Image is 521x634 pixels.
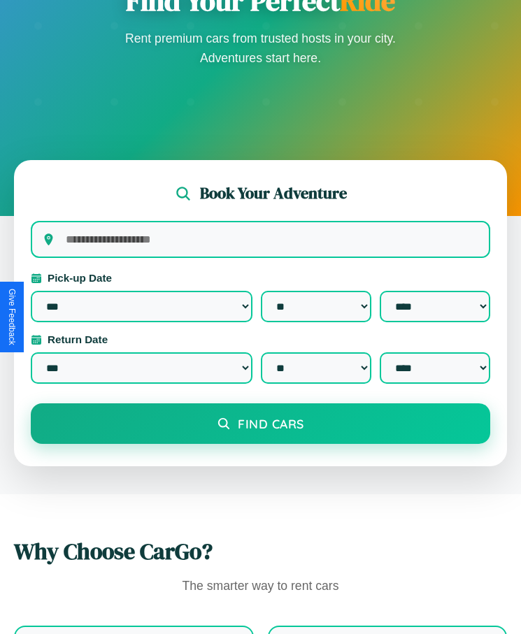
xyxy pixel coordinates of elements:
h2: Book Your Adventure [200,182,347,204]
h2: Why Choose CarGo? [14,536,507,567]
p: The smarter way to rent cars [14,575,507,598]
label: Return Date [31,333,490,345]
div: Give Feedback [7,289,17,345]
button: Find Cars [31,403,490,444]
label: Pick-up Date [31,272,490,284]
p: Rent premium cars from trusted hosts in your city. Adventures start here. [121,29,401,68]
